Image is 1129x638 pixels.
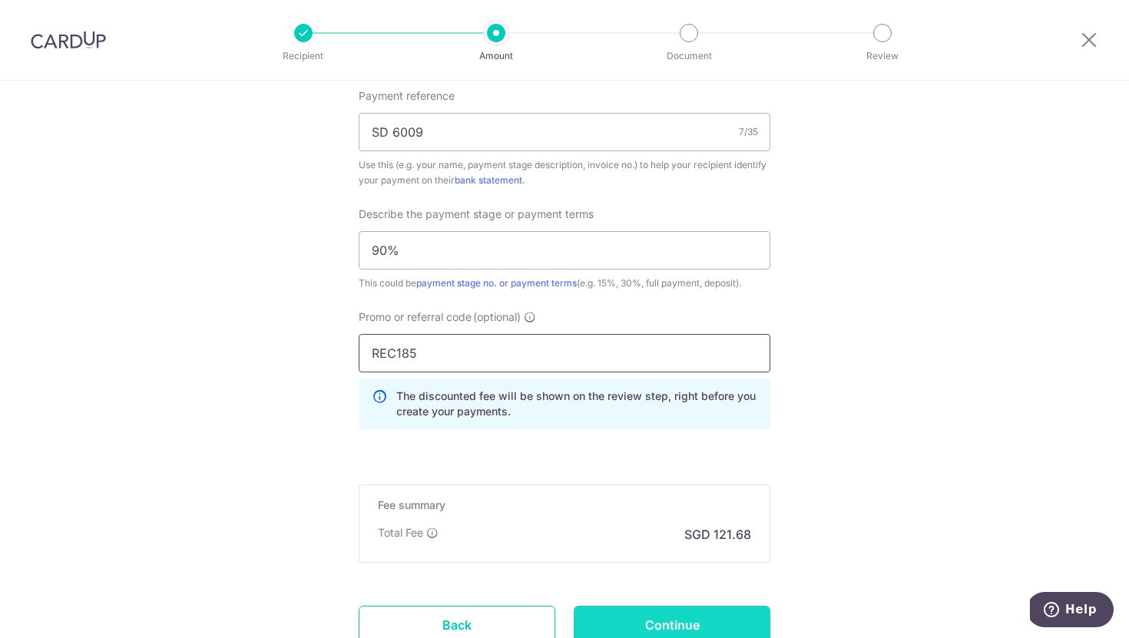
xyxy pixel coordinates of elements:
div: Use this (e.g. your name, payment stage description, invoice no.) to help your recipient identify... [359,157,770,188]
div: 7/35 [739,124,758,140]
p: SGD 121.68 [684,525,751,544]
span: Describe the payment stage or payment terms [359,207,594,222]
p: Review [826,48,939,64]
span: Payment reference [359,88,455,104]
p: Total Fee [378,525,423,540]
a: bank statement [455,174,522,186]
p: The discounted fee will be shown on the review step, right before you create your payments. [396,388,757,419]
h5: Fee summary [378,498,751,513]
a: payment stage no. or payment terms [416,277,577,289]
iframe: Opens a widget where you can find more information [1030,592,1114,630]
img: CardUp [31,31,106,49]
p: Document [632,48,746,64]
p: Recipient [247,48,360,64]
span: (optional) [473,309,521,325]
div: This could be (e.g. 15%, 30%, full payment, deposit). [359,276,770,291]
p: Amount [439,48,553,64]
span: Promo or referral code [359,309,472,325]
